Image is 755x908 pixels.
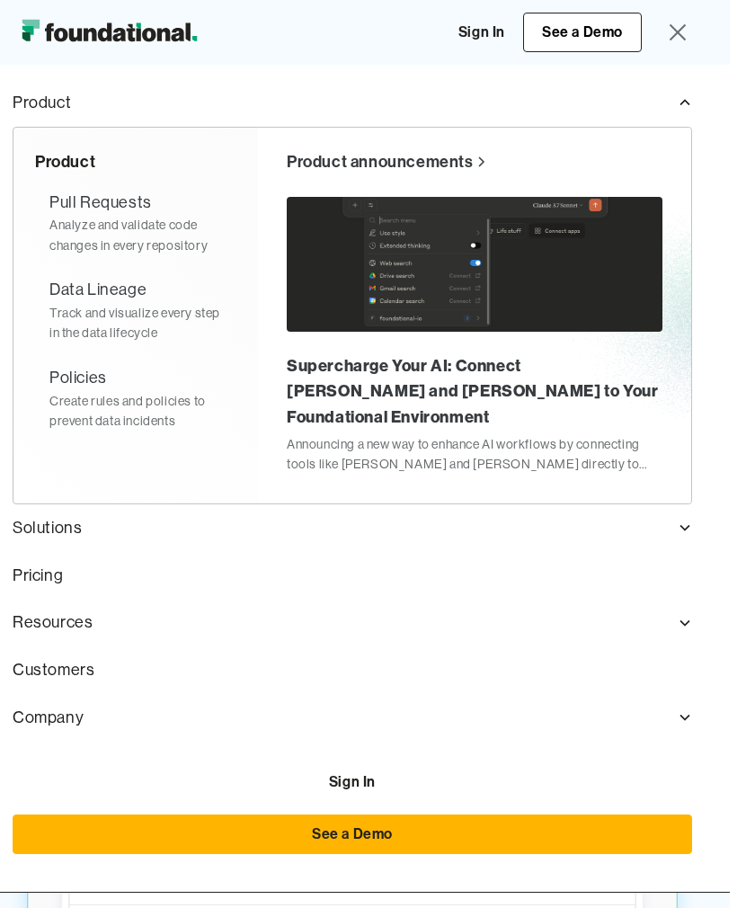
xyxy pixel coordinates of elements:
a: Customers [13,646,692,694]
a: See a Demo [523,13,642,52]
a: Sign In [13,763,692,801]
div: Supercharge Your AI: Connect [PERSON_NAME] and [PERSON_NAME] to Your Foundational Environment [287,353,662,431]
div: Analyze and validate code changes in every repository [49,215,222,255]
a: Pull RequestsAnalyze and validate code changes in every repository [35,182,236,263]
div: Product [13,79,692,127]
div: Pull Requests [49,190,152,216]
div: Resources [13,599,692,646]
a: Pricing [13,552,692,600]
div: Solutions [13,515,82,541]
a: Sign In [440,13,523,51]
div: Policies [49,365,107,391]
iframe: Chat Widget [665,822,755,908]
div: menu [656,11,692,54]
a: Product announcements [287,149,488,175]
div: Product [13,90,71,116]
div: Company [13,694,692,742]
div: Data Lineage [49,277,147,303]
div: Product announcements [287,149,474,175]
a: See a Demo [13,815,692,854]
a: Data LineageTrack and visualize every step in the data lifecycle [35,270,236,351]
a: PoliciesCreate rules and policies to prevent data incidents [35,358,236,439]
div: Company [13,705,84,731]
img: Foundational Logo [13,14,206,50]
div: Resources [13,610,93,636]
div: Solutions [13,504,692,552]
div: Product [35,149,95,175]
div: Track and visualize every step in the data lifecycle [49,303,222,343]
a: home [13,14,206,50]
div: Create rules and policies to prevent data incidents [49,391,222,432]
nav: Product [13,127,692,504]
div: Announcing a new way to enhance AI workflows by connecting tools like [PERSON_NAME] and [PERSON_N... [287,434,662,475]
a: Supercharge Your AI: Connect [PERSON_NAME] and [PERSON_NAME] to Your Foundational EnvironmentAnno... [287,190,662,482]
